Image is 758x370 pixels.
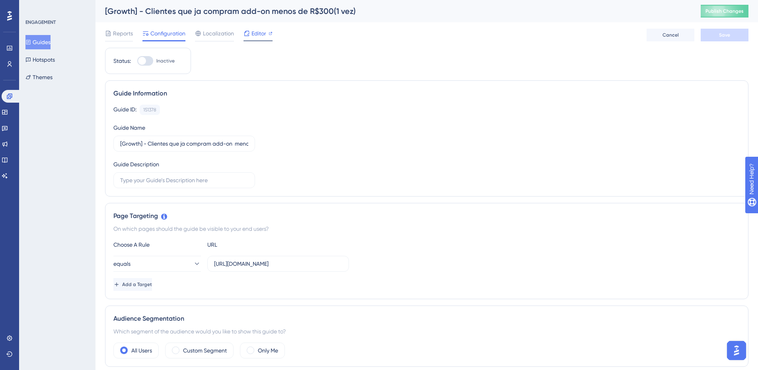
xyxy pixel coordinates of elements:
span: Configuration [150,29,185,38]
button: Save [701,29,748,41]
div: URL [207,240,295,249]
div: Guide ID: [113,105,136,115]
label: All Users [131,346,152,355]
button: Themes [25,70,53,84]
div: [Growth] - Clientes que ja compram add-on menos de R$300(1 vez) [105,6,681,17]
div: Guide Description [113,160,159,169]
span: Cancel [663,32,679,38]
button: Guides [25,35,51,49]
div: Choose A Rule [113,240,201,249]
span: Editor [251,29,266,38]
input: Type your Guide’s Name here [120,139,248,148]
span: Need Help? [19,2,50,12]
span: Inactive [156,58,175,64]
span: Add a Target [122,281,152,288]
div: Which segment of the audience would you like to show this guide to? [113,327,740,336]
button: Add a Target [113,278,152,291]
label: Only Me [258,346,278,355]
div: Guide Name [113,123,145,132]
div: Audience Segmentation [113,314,740,323]
input: Type your Guide’s Description here [120,176,248,185]
span: Save [719,32,730,38]
div: On which pages should the guide be visible to your end users? [113,224,740,234]
button: Cancel [647,29,694,41]
div: Guide Information [113,89,740,98]
input: yourwebsite.com/path [214,259,342,268]
span: Publish Changes [705,8,744,14]
button: equals [113,256,201,272]
button: Publish Changes [701,5,748,18]
iframe: UserGuiding AI Assistant Launcher [725,339,748,362]
button: Hotspots [25,53,55,67]
div: ENGAGEMENT [25,19,56,25]
span: Localization [203,29,234,38]
span: equals [113,259,131,269]
div: Status: [113,56,131,66]
label: Custom Segment [183,346,227,355]
span: Reports [113,29,133,38]
div: 151378 [143,107,156,113]
div: Page Targeting [113,211,740,221]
